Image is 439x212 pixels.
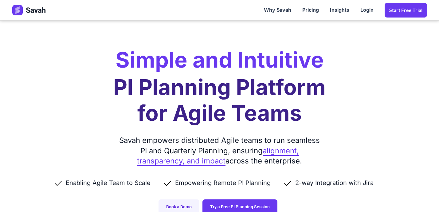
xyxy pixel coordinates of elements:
[113,74,326,126] h1: PI Planning Platform for Agile Teams
[385,3,427,18] a: Start Free trial
[117,135,323,166] div: Savah empowers distributed Agile teams to run seamless PI and Quarterly Planning, ensuring across...
[116,49,324,71] h2: Simple and Intuitive
[258,1,297,20] a: Why Savah
[163,179,283,187] li: Empowering Remote PI Planning
[324,1,355,20] a: Insights
[297,1,324,20] a: Pricing
[355,1,379,20] a: Login
[283,179,386,187] li: 2-way Integration with Jira
[53,179,163,187] li: Enabling Agile Team to Scale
